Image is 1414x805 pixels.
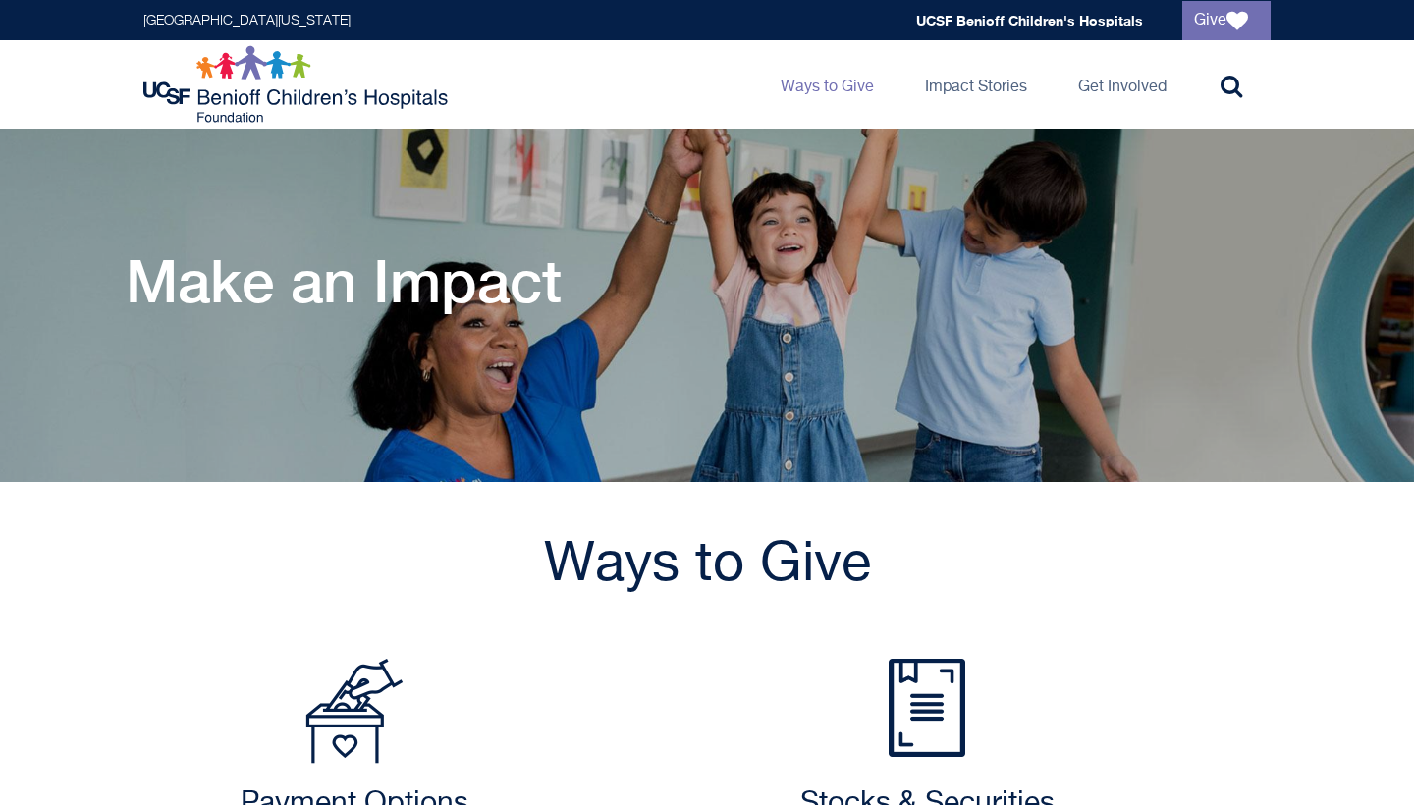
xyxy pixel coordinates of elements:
[916,12,1143,28] a: UCSF Benioff Children's Hospitals
[909,40,1043,129] a: Impact Stories
[143,531,1271,600] h1: Ways to Give
[143,14,351,27] a: [GEOGRAPHIC_DATA][US_STATE]
[1062,40,1182,129] a: Get Involved
[1182,1,1271,40] a: Give
[889,659,965,757] img: Stocks & Securities
[126,246,562,315] h1: Make an Impact
[143,45,453,124] img: Logo for UCSF Benioff Children's Hospitals Foundation
[765,40,890,129] a: Ways to Give
[305,659,404,764] img: Payment Options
